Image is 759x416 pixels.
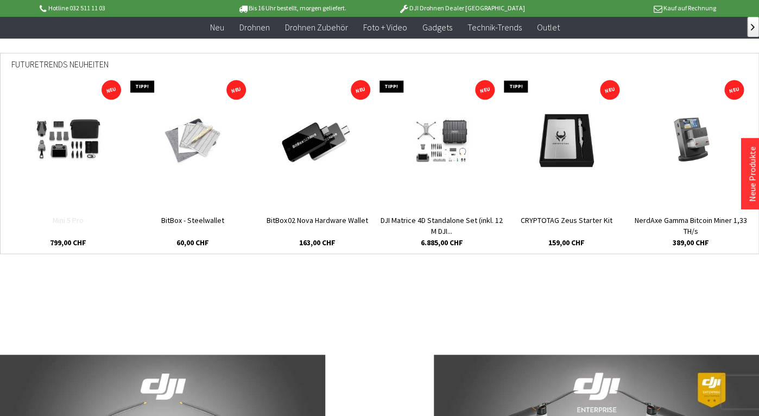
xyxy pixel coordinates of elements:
img: Mini 5 Pro [20,108,117,173]
img: NerdAxe Gamma Bitcoin Miner 1,33 TH/s [658,108,723,173]
a: Technik-Trends [460,16,529,39]
a: Mini 5 Pro [6,215,130,237]
span: Foto + Video [363,22,407,33]
a: DJI Matrice 4D Standalone Set (inkl. 12 M DJI... [379,215,504,237]
span: 799,00 CHF [50,237,86,248]
img: BitBox - Steelwallet [138,110,247,172]
span: 163,00 CHF [299,237,336,248]
a: BitBox - Steelwallet [130,215,255,237]
p: Hotline 032 511 11 03 [37,2,207,15]
img: DJI Matrice 4D Standalone Set (inkl. 12 M DJI Care Enterprise Plus) [396,108,487,173]
p: Kauf auf Rechnung [546,2,716,15]
a: Drohnen Zubehör [277,16,356,39]
span: Neu [210,22,224,33]
span: Drohnen Zubehör [285,22,348,33]
span: Drohnen [239,22,270,33]
a: NerdAxe Gamma Bitcoin Miner 1,33 TH/s [629,215,753,237]
div: Futuretrends Neuheiten [11,53,748,83]
a: Gadgets [415,16,460,39]
img: BitBox02 Nova Hardware Wallet [263,110,371,172]
a: Outlet [529,16,567,39]
span: Gadgets [422,22,452,33]
a: Foto + Video [356,16,415,39]
a: Neue Produkte [747,146,757,202]
span:  [751,24,755,30]
span: 6.885,00 CHF [421,237,463,248]
img: CRYPTOTAG Zeus Starter Kit [534,108,599,173]
span: Outlet [537,22,560,33]
a: Drohnen [232,16,277,39]
a: Neu [203,16,232,39]
p: Bis 16 Uhr bestellt, morgen geliefert. [207,2,376,15]
span: Technik-Trends [467,22,522,33]
span: 159,00 CHF [548,237,584,248]
p: DJI Drohnen Dealer [GEOGRAPHIC_DATA] [377,2,546,15]
span: 389,00 CHF [673,237,709,248]
span: 60,00 CHF [176,237,209,248]
a: BitBox02 Nova Hardware Wallet [255,215,379,237]
a: CRYPTOTAG Zeus Starter Kit [504,215,628,237]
